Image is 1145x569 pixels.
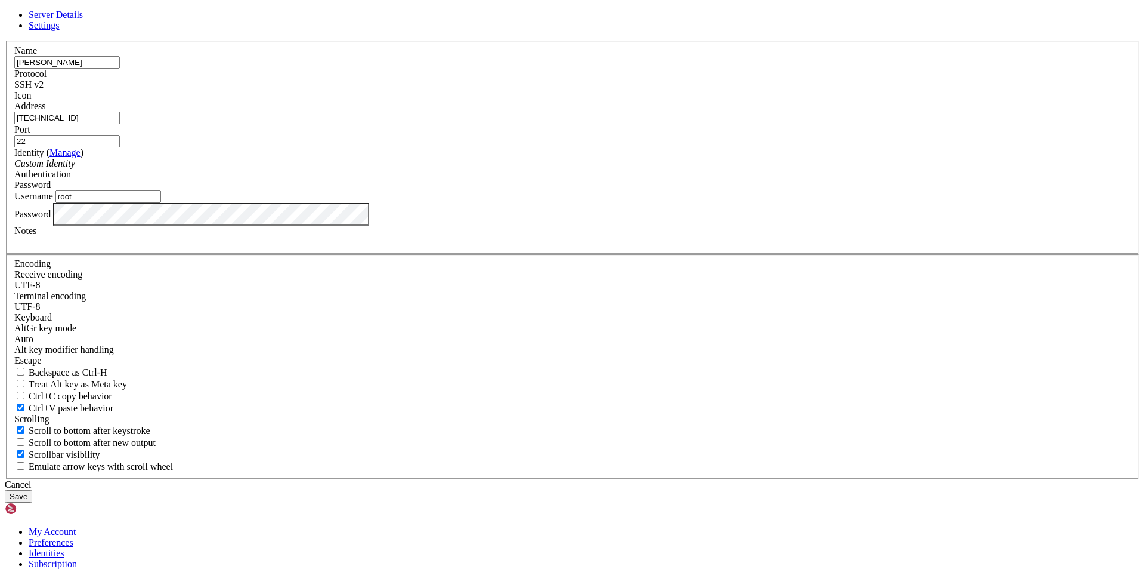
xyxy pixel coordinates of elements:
[14,169,71,179] label: Authentication
[14,101,45,111] label: Address
[29,438,156,448] span: Scroll to bottom after new output
[14,334,1131,345] div: Auto
[14,226,36,236] label: Notes
[17,380,24,387] input: Treat Alt key as Meta key
[29,548,64,558] a: Identities
[14,158,75,168] i: Custom Identity
[14,135,120,147] input: Port Number
[14,69,47,79] label: Protocol
[5,479,1140,490] div: Cancel
[29,391,112,401] span: Ctrl+C copy behavior
[14,379,127,389] label: Whether the Alt key acts as a Meta key or as a distinct Alt key.
[14,56,120,69] input: Server Name
[14,312,52,322] label: Keyboard
[14,112,120,124] input: Host Name or IP
[14,450,100,460] label: The vertical scrollbar mode.
[17,426,24,434] input: Scroll to bottom after keystroke
[14,180,51,190] span: Password
[29,367,107,377] span: Backspace as Ctrl-H
[5,503,73,515] img: Shellngn
[17,392,24,399] input: Ctrl+C copy behavior
[17,404,24,411] input: Ctrl+V paste behavior
[29,559,77,569] a: Subscription
[14,403,113,413] label: Ctrl+V pastes if true, sends ^V to host if false. Ctrl+Shift+V sends ^V to host if true, pastes i...
[55,190,161,203] input: Login Username
[14,79,1131,90] div: SSH v2
[14,345,114,355] label: Controls how the Alt key is handled. Escape: Send an ESC prefix. 8-Bit: Add 128 to the typed char...
[29,10,83,20] a: Server Details
[14,302,41,312] span: UTF-8
[14,323,76,333] label: Set the expected encoding for data received from the host. If the encodings do not match, visual ...
[14,426,150,436] label: Whether to scroll to the bottom on any keystroke.
[17,450,24,458] input: Scrollbar visibility
[17,438,24,446] input: Scroll to bottom after new output
[14,180,1131,190] div: Password
[14,147,83,158] label: Identity
[14,334,33,344] span: Auto
[14,79,44,90] span: SSH v2
[49,147,81,158] a: Manage
[14,269,82,279] label: Set the expected encoding for data received from the host. If the encodings do not match, visual ...
[29,20,60,30] a: Settings
[29,450,100,460] span: Scrollbar visibility
[14,414,49,424] label: Scrolling
[14,391,112,401] label: Ctrl-C copies if true, send ^C to host if false. Ctrl-Shift-C sends ^C to host if true, copies if...
[29,462,173,472] span: Emulate arrow keys with scroll wheel
[17,462,24,470] input: Emulate arrow keys with scroll wheel
[14,462,173,472] label: When using the alternative screen buffer, and DECCKM (Application Cursor Keys) is active, mouse w...
[14,158,1131,169] div: Custom Identity
[47,147,83,158] span: ( )
[14,291,86,301] label: The default terminal encoding. ISO-2022 enables character map translations (like graphics maps). ...
[14,90,31,100] label: Icon
[14,280,1131,291] div: UTF-8
[14,355,41,365] span: Escape
[29,527,76,537] a: My Account
[14,208,51,219] label: Password
[14,124,30,134] label: Port
[29,537,73,548] a: Preferences
[14,355,1131,366] div: Escape
[14,302,1131,312] div: UTF-8
[14,367,107,377] label: If true, the backspace should send BS ('\x08', aka ^H). Otherwise the backspace key should send '...
[5,490,32,503] button: Save
[17,368,24,376] input: Backspace as Ctrl-H
[14,259,51,269] label: Encoding
[14,438,156,448] label: Scroll to bottom after new output.
[29,403,113,413] span: Ctrl+V paste behavior
[29,426,150,436] span: Scroll to bottom after keystroke
[29,379,127,389] span: Treat Alt key as Meta key
[14,191,53,201] label: Username
[14,45,37,56] label: Name
[14,280,41,290] span: UTF-8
